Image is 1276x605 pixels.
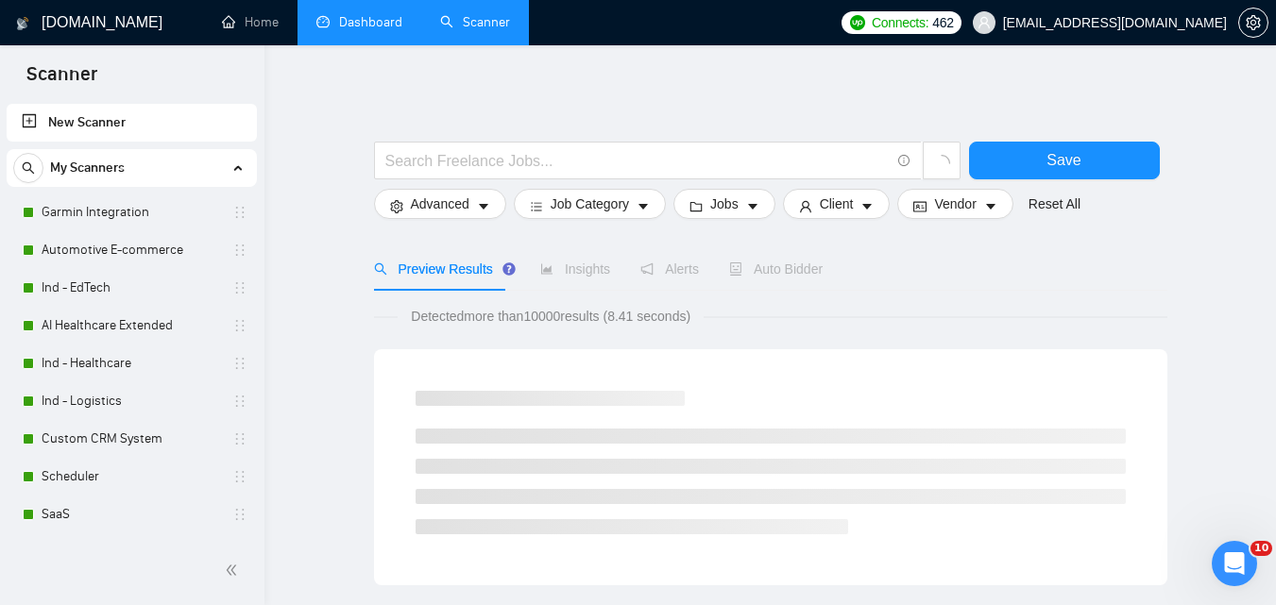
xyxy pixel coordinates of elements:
[933,155,950,172] span: loading
[1029,193,1080,214] a: Reset All
[232,507,247,522] span: holder
[42,533,221,571] a: Ind - E-commerce
[932,12,953,33] span: 462
[1238,15,1268,30] a: setting
[978,16,991,29] span: user
[984,199,997,213] span: caret-down
[374,189,506,219] button: settingAdvancedcaret-down
[898,155,910,167] span: info-circle
[225,561,244,580] span: double-left
[16,8,29,39] img: logo
[530,199,543,213] span: bars
[398,306,704,327] span: Detected more than 10000 results (8.41 seconds)
[1250,541,1272,556] span: 10
[232,318,247,333] span: holder
[673,189,775,219] button: folderJobscaret-down
[42,382,221,420] a: Ind - Logistics
[232,469,247,484] span: holder
[232,205,247,220] span: holder
[11,60,112,100] span: Scanner
[374,261,510,277] span: Preview Results
[514,189,666,219] button: barsJob Categorycaret-down
[232,431,247,446] span: holder
[783,189,891,219] button: userClientcaret-down
[232,394,247,409] span: holder
[913,199,927,213] span: idcard
[232,280,247,295] span: holder
[232,243,247,258] span: holder
[222,14,279,30] a: homeHome
[1238,8,1268,38] button: setting
[746,199,759,213] span: caret-down
[440,14,510,30] a: searchScanner
[42,307,221,345] a: AI Healthcare Extended
[551,193,629,214] span: Job Category
[689,199,703,213] span: folder
[860,199,874,213] span: caret-down
[42,269,221,307] a: Ind - EdTech
[640,262,654,276] span: notification
[411,193,469,214] span: Advanced
[13,153,43,183] button: search
[42,420,221,458] a: Custom CRM System
[540,261,610,277] span: Insights
[42,193,221,231] a: Garmin Integration
[1046,148,1080,172] span: Save
[14,161,43,175] span: search
[1239,15,1267,30] span: setting
[42,458,221,496] a: Scheduler
[934,193,976,214] span: Vendor
[42,231,221,269] a: Automotive E-commerce
[1212,541,1257,586] iframe: Intercom live chat
[316,14,402,30] a: dashboardDashboard
[897,189,1012,219] button: idcardVendorcaret-down
[637,199,650,213] span: caret-down
[385,149,890,173] input: Search Freelance Jobs...
[374,262,387,276] span: search
[729,262,742,276] span: robot
[640,261,699,277] span: Alerts
[710,193,739,214] span: Jobs
[820,193,854,214] span: Client
[42,345,221,382] a: Ind - Healthcare
[477,199,490,213] span: caret-down
[872,12,928,33] span: Connects:
[540,262,553,276] span: area-chart
[729,261,823,277] span: Auto Bidder
[7,104,257,142] li: New Scanner
[850,15,865,30] img: upwork-logo.png
[390,199,403,213] span: setting
[22,104,242,142] a: New Scanner
[42,496,221,533] a: SaaS
[232,356,247,371] span: holder
[501,260,518,277] div: Tooltip anchor
[50,149,125,187] span: My Scanners
[969,142,1160,179] button: Save
[799,199,812,213] span: user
